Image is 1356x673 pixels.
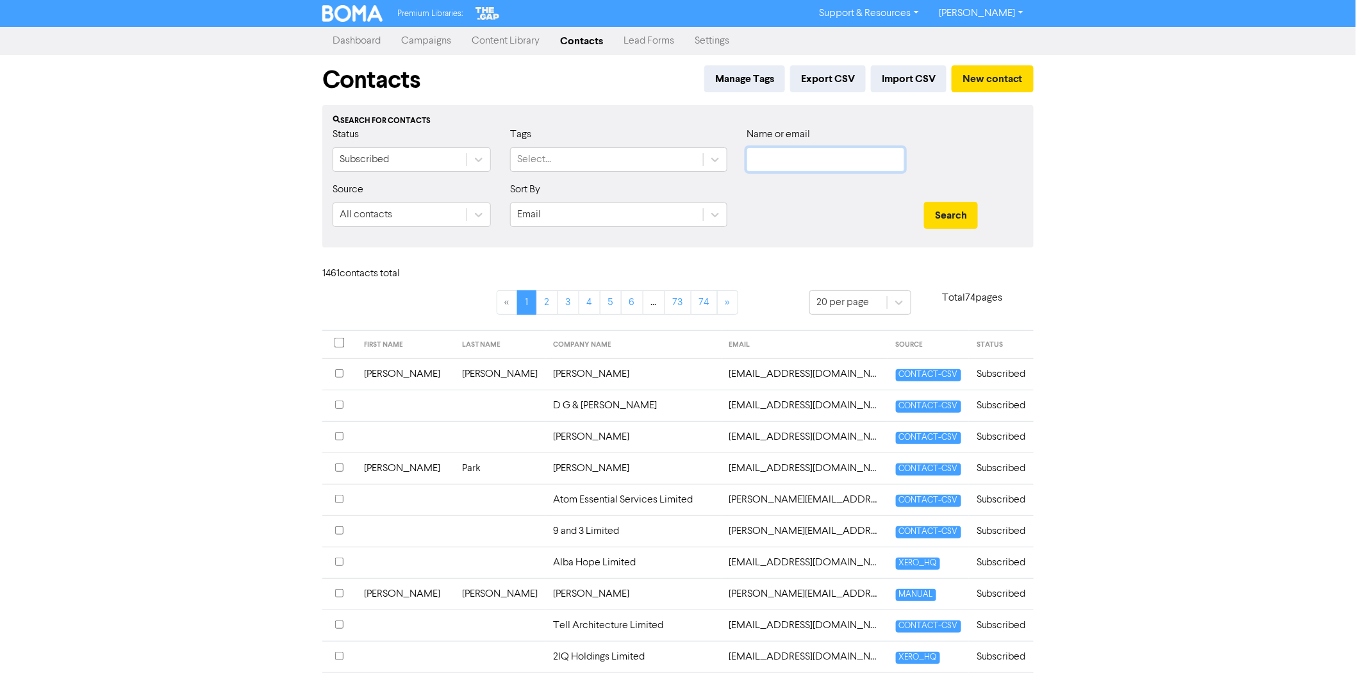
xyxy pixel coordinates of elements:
td: aaron@wymaconstruction.co.nz [722,578,888,610]
td: [PERSON_NAME] [454,578,546,610]
label: Tags [510,127,531,142]
td: 2mikehamilton@gmail.com [722,421,888,453]
td: Subscribed [969,421,1034,453]
a: Page 4 [579,290,600,315]
td: [PERSON_NAME] [546,453,722,484]
th: SOURCE [888,331,969,359]
iframe: Chat Widget [1292,611,1356,673]
td: 9 and 3 Limited [546,515,722,547]
td: [PERSON_NAME] [356,358,454,390]
label: Name or email [747,127,810,142]
a: Page 6 [621,290,643,315]
td: accounts@2iq.co.nz [722,641,888,672]
span: XERO_HQ [896,558,940,570]
td: abigailmhurst@gmail.com [722,610,888,641]
td: [PERSON_NAME] [356,453,454,484]
td: 2IQ Holdings Limited [546,641,722,672]
td: aaron@cassbay.nz [722,515,888,547]
td: Subscribed [969,390,1034,421]
button: New contact [952,65,1034,92]
div: All contacts [340,207,392,222]
a: Page 3 [558,290,579,315]
td: aaronmyall@gmail.com [722,547,888,578]
a: Dashboard [322,28,391,54]
td: 1judithmason@gmail.com [722,358,888,390]
div: Search for contacts [333,115,1023,127]
img: BOMA Logo [322,5,383,22]
label: Status [333,127,359,142]
td: [PERSON_NAME] [546,578,722,610]
a: Page 74 [691,290,718,315]
td: Subscribed [969,484,1034,515]
td: 2955kauhale@gmail.com [722,390,888,421]
a: Page 5 [600,290,622,315]
div: Subscribed [340,152,389,167]
div: Select... [517,152,551,167]
button: Search [924,202,978,229]
a: Content Library [461,28,550,54]
p: Total 74 pages [911,290,1034,306]
h1: Contacts [322,65,420,95]
td: Subscribed [969,515,1034,547]
td: Park [454,453,546,484]
span: CONTACT-CSV [896,401,961,413]
a: Settings [684,28,740,54]
span: CONTACT-CSV [896,432,961,444]
th: STATUS [969,331,1034,359]
a: Page 1 is your current page [517,290,537,315]
a: Campaigns [391,28,461,54]
a: » [717,290,738,315]
button: Export CSV [790,65,866,92]
td: D G & [PERSON_NAME] [546,390,722,421]
button: Manage Tags [704,65,785,92]
div: 20 per page [816,295,869,310]
img: The Gap [474,5,502,22]
span: Premium Libraries: [398,10,463,18]
td: Tell Architecture Limited [546,610,722,641]
a: [PERSON_NAME] [929,3,1034,24]
span: CONTACT-CSV [896,369,961,381]
a: Contacts [550,28,613,54]
span: CONTACT-CSV [896,463,961,476]
span: CONTACT-CSV [896,620,961,633]
span: MANUAL [896,589,936,601]
td: [PERSON_NAME] [454,358,546,390]
th: FIRST NAME [356,331,454,359]
h6: 1461 contact s total [322,268,425,280]
td: [PERSON_NAME] [356,578,454,610]
label: Source [333,182,363,197]
th: COMPANY NAME [546,331,722,359]
td: Alba Hope Limited [546,547,722,578]
div: Email [517,207,541,222]
a: Lead Forms [613,28,684,54]
span: CONTACT-CSV [896,495,961,507]
span: CONTACT-CSV [896,526,961,538]
span: XERO_HQ [896,652,940,664]
td: aaron@atomessential.nz [722,484,888,515]
td: Subscribed [969,358,1034,390]
td: [PERSON_NAME] [546,358,722,390]
a: Support & Resources [809,3,929,24]
button: Import CSV [871,65,947,92]
td: [PERSON_NAME] [546,421,722,453]
td: Subscribed [969,578,1034,610]
th: LAST NAME [454,331,546,359]
td: Subscribed [969,610,1034,641]
td: Subscribed [969,641,1034,672]
a: Page 73 [665,290,691,315]
td: Atom Essential Services Limited [546,484,722,515]
th: EMAIL [722,331,888,359]
td: Subscribed [969,547,1034,578]
a: Page 2 [536,290,558,315]
td: 6x4online@gmail.com [722,453,888,484]
td: Subscribed [969,453,1034,484]
label: Sort By [510,182,540,197]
